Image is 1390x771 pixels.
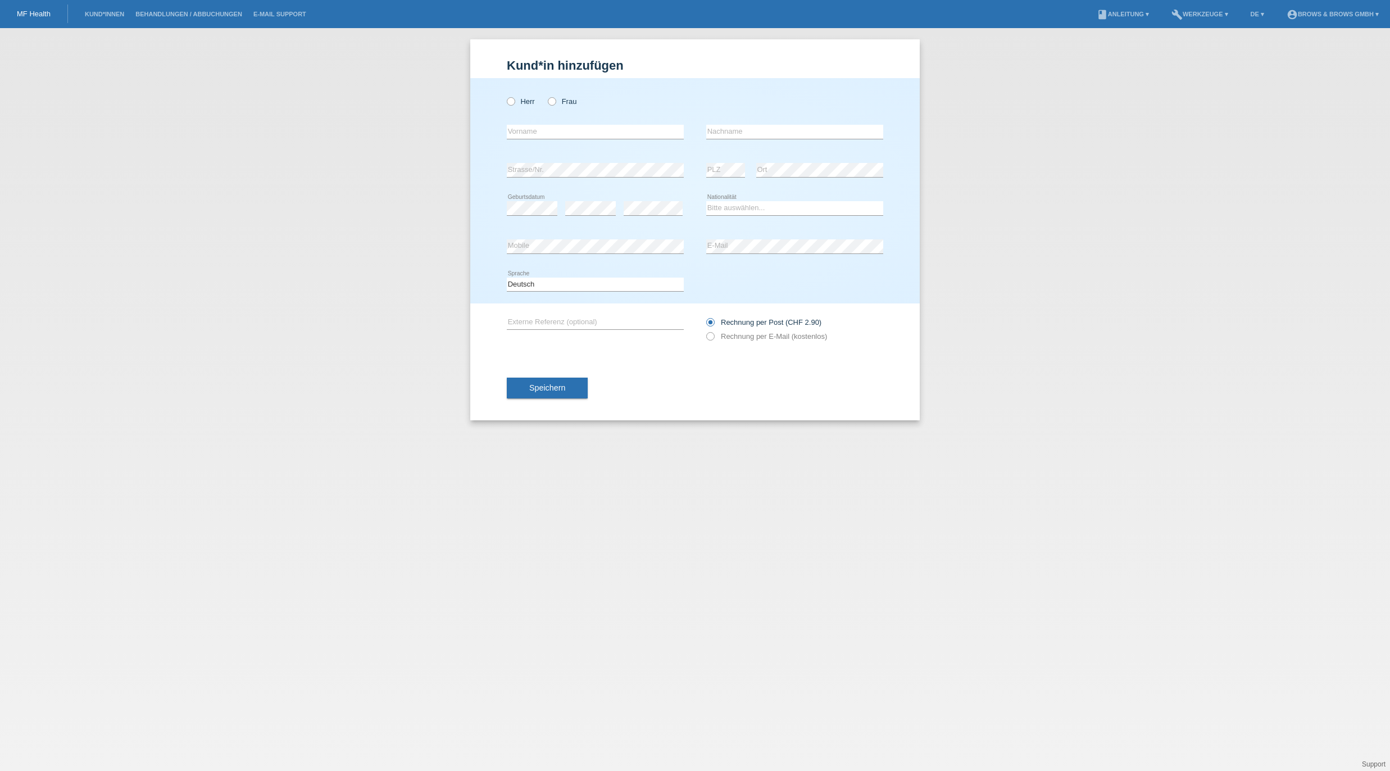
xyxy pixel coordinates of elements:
[1281,11,1384,17] a: account_circleBrows & Brows GmbH ▾
[706,318,714,332] input: Rechnung per Post (CHF 2.90)
[507,378,588,399] button: Speichern
[548,97,555,105] input: Frau
[1287,9,1298,20] i: account_circle
[507,97,514,105] input: Herr
[507,58,883,72] h1: Kund*in hinzufügen
[529,383,565,392] span: Speichern
[706,318,821,326] label: Rechnung per Post (CHF 2.90)
[1166,11,1234,17] a: buildWerkzeuge ▾
[706,332,714,346] input: Rechnung per E-Mail (kostenlos)
[1097,9,1108,20] i: book
[706,332,827,341] label: Rechnung per E-Mail (kostenlos)
[507,97,535,106] label: Herr
[1171,9,1183,20] i: build
[1091,11,1155,17] a: bookAnleitung ▾
[1362,760,1386,768] a: Support
[1245,11,1270,17] a: DE ▾
[130,11,248,17] a: Behandlungen / Abbuchungen
[548,97,576,106] label: Frau
[17,10,51,18] a: MF Health
[79,11,130,17] a: Kund*innen
[248,11,312,17] a: E-Mail Support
